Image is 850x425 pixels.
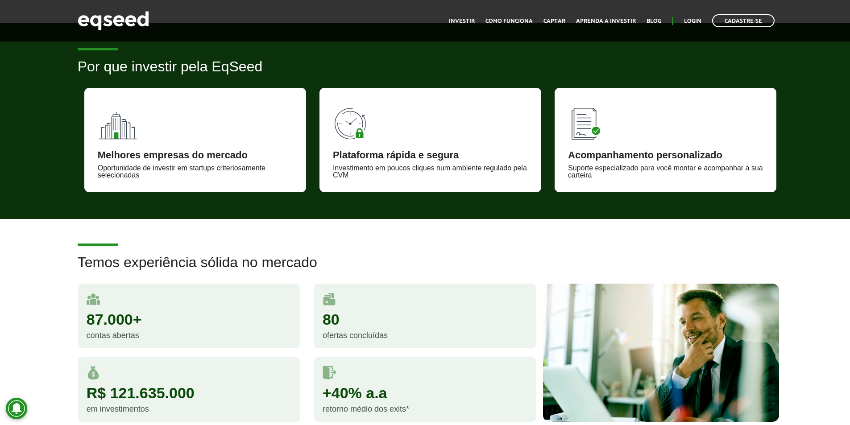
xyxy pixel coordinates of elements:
[647,18,661,24] a: Blog
[87,331,291,339] div: contas abertas
[449,18,475,24] a: Investir
[323,366,336,380] img: saidas.svg
[568,101,608,141] img: 90x90_lista.svg
[333,101,373,141] img: 90x90_tempo.svg
[87,312,291,327] div: 87.000+
[78,255,773,284] h2: Temos experiência sólida no mercado
[87,385,291,400] div: R$ 121.635.000
[87,293,100,306] img: user.svg
[98,101,138,141] img: 90x90_fundos.svg
[323,293,336,306] img: rodadas.svg
[684,18,701,24] a: Login
[98,165,293,179] div: Oportunidade de investir em startups criteriosamente selecionadas
[568,165,763,179] div: Suporte especializado para você montar e acompanhar a sua carteira
[78,59,773,88] h2: Por que investir pela EqSeed
[543,18,565,24] a: Captar
[78,9,149,33] img: EqSeed
[576,18,636,24] a: Aprenda a investir
[323,385,527,400] div: +40% a.a
[87,405,291,413] div: em investimentos
[333,165,528,179] div: Investimento em poucos cliques num ambiente regulado pela CVM
[323,405,527,413] div: retorno médio dos exits*
[568,150,763,160] div: Acompanhamento personalizado
[98,150,293,160] div: Melhores empresas do mercado
[323,331,527,339] div: ofertas concluídas
[485,18,533,24] a: Como funciona
[323,312,527,327] div: 80
[87,366,100,380] img: money.svg
[333,150,528,160] div: Plataforma rápida e segura
[712,14,775,27] a: Cadastre-se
